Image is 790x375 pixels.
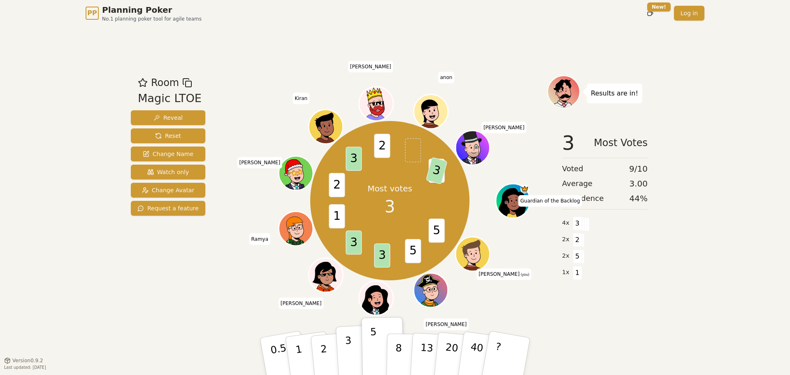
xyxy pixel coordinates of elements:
[138,90,202,107] div: Magic LTOE
[594,133,648,153] span: Most Votes
[147,168,189,176] span: Watch only
[424,318,469,330] span: Click to change your name
[131,110,205,125] button: Reveal
[385,194,395,219] span: 3
[405,239,421,263] span: 5
[481,121,527,133] span: Click to change your name
[428,219,444,243] span: 5
[367,183,412,194] p: Most votes
[102,16,202,22] span: No.1 planning poker tool for agile teams
[374,134,390,158] span: 2
[348,61,393,72] span: Click to change your name
[562,219,569,228] span: 4 x
[629,178,648,189] span: 3.00
[562,163,583,175] span: Voted
[562,193,604,204] span: Confidence
[237,157,282,168] span: Click to change your name
[573,266,582,280] span: 1
[674,6,704,21] a: Log in
[520,273,530,277] span: (you)
[153,114,183,122] span: Reveal
[629,163,648,175] span: 9 / 10
[131,183,205,198] button: Change Avatar
[142,186,195,194] span: Change Avatar
[131,128,205,143] button: Reset
[131,201,205,216] button: Request a feature
[155,132,181,140] span: Reset
[87,8,97,18] span: PP
[137,204,199,212] span: Request a feature
[647,2,671,12] div: New!
[562,235,569,244] span: 2 x
[131,165,205,179] button: Watch only
[573,217,582,231] span: 3
[131,147,205,161] button: Change Name
[12,357,43,364] span: Version 0.9.2
[643,6,658,21] button: New!
[562,252,569,261] span: 2 x
[562,133,575,153] span: 3
[249,233,271,245] span: Click to change your name
[143,150,193,158] span: Change Name
[151,75,179,90] span: Room
[4,357,43,364] button: Version0.9.2
[425,157,447,184] span: 3
[346,231,362,255] span: 3
[4,365,46,370] span: Last updated: [DATE]
[138,75,148,90] button: Add as favourite
[102,4,202,16] span: Planning Poker
[456,238,488,270] button: Click to change your avatar
[329,204,345,228] span: 1
[573,249,582,263] span: 5
[293,92,309,104] span: Click to change your name
[591,88,638,99] p: Results are in!
[86,4,202,22] a: PPPlanning PokerNo.1 planning poker tool for agile teams
[476,268,531,280] span: Click to change your name
[562,178,592,189] span: Average
[370,326,377,370] p: 5
[346,147,362,171] span: 3
[438,72,454,83] span: Click to change your name
[520,185,529,193] span: Guardian of the Backlog is the host
[329,173,345,197] span: 2
[374,243,390,268] span: 3
[562,268,569,277] span: 1 x
[573,233,582,247] span: 2
[279,298,324,309] span: Click to change your name
[630,193,648,204] span: 44 %
[518,195,582,207] span: Click to change your name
